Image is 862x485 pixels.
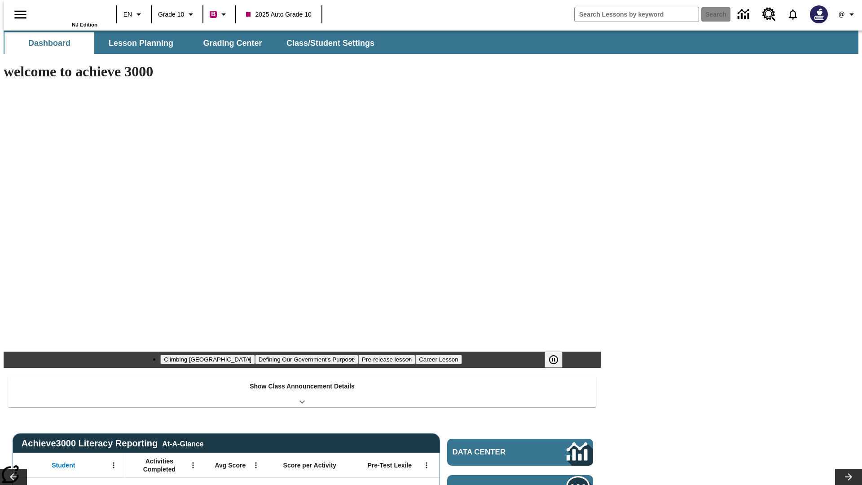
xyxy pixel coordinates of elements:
[249,459,263,472] button: Open Menu
[246,10,311,19] span: 2025 Auto Grade 10
[52,461,75,469] span: Student
[154,6,200,22] button: Grade: Grade 10, Select a grade
[7,1,34,28] button: Open side menu
[206,6,233,22] button: Boost Class color is violet red. Change class color
[4,32,94,54] button: Dashboard
[732,2,757,27] a: Data Center
[107,459,120,472] button: Open Menu
[575,7,699,22] input: search field
[833,6,862,22] button: Profile/Settings
[255,355,358,364] button: Slide 2 Defining Our Government's Purpose
[211,9,215,20] span: B
[810,5,828,23] img: Avatar
[215,461,246,469] span: Avg Score
[283,461,337,469] span: Score per Activity
[545,352,572,368] div: Pause
[188,32,277,54] button: Grading Center
[447,439,593,466] a: Data Center
[835,469,862,485] button: Lesson carousel, Next
[545,352,563,368] button: Pause
[453,448,537,457] span: Data Center
[415,355,462,364] button: Slide 4 Career Lesson
[158,10,184,19] span: Grade 10
[4,63,601,80] h1: welcome to achieve 3000
[186,459,200,472] button: Open Menu
[162,438,203,448] div: At-A-Glance
[250,382,355,391] p: Show Class Announcement Details
[72,22,97,27] span: NJ Edition
[39,4,97,22] a: Home
[368,461,412,469] span: Pre-Test Lexile
[420,459,433,472] button: Open Menu
[781,3,805,26] a: Notifications
[4,32,383,54] div: SubNavbar
[805,3,833,26] button: Select a new avatar
[8,376,596,407] div: Show Class Announcement Details
[279,32,382,54] button: Class/Student Settings
[130,457,189,473] span: Activities Completed
[838,10,844,19] span: @
[119,6,148,22] button: Language: EN, Select a language
[358,355,415,364] button: Slide 3 Pre-release lesson
[96,32,186,54] button: Lesson Planning
[39,3,97,27] div: Home
[22,438,204,449] span: Achieve3000 Literacy Reporting
[123,10,132,19] span: EN
[757,2,781,26] a: Resource Center, Will open in new tab
[4,31,858,54] div: SubNavbar
[160,355,255,364] button: Slide 1 Climbing Mount Tai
